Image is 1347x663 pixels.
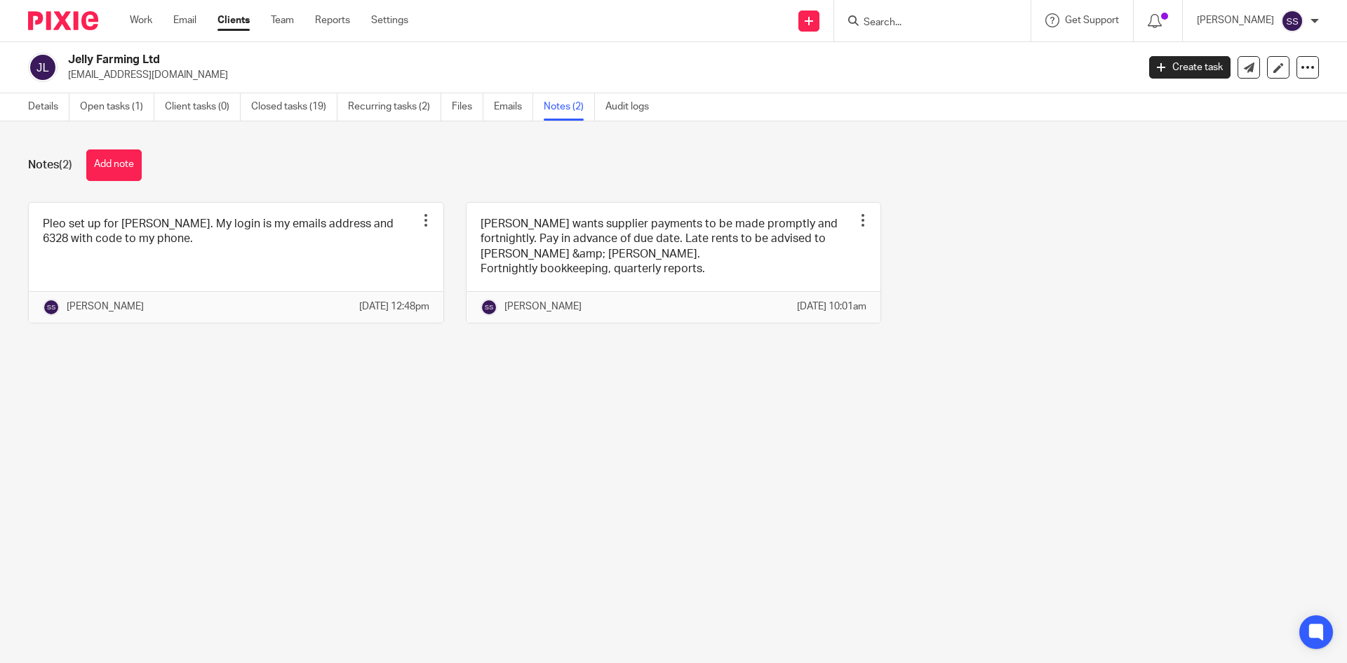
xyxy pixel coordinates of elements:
p: [PERSON_NAME] [67,300,144,314]
a: Clients [217,13,250,27]
input: Search [862,17,989,29]
a: Closed tasks (19) [251,93,337,121]
a: Create task [1149,56,1231,79]
span: Get Support [1065,15,1119,25]
a: Email [173,13,196,27]
p: [PERSON_NAME] [1197,13,1274,27]
a: Details [28,93,69,121]
a: Team [271,13,294,27]
a: Reports [315,13,350,27]
p: [DATE] 12:48pm [359,300,429,314]
span: (2) [59,159,72,170]
a: Settings [371,13,408,27]
button: Add note [86,149,142,181]
p: [PERSON_NAME] [504,300,582,314]
img: svg%3E [28,53,58,82]
img: svg%3E [481,299,497,316]
p: [EMAIL_ADDRESS][DOMAIN_NAME] [68,68,1128,82]
a: Client tasks (0) [165,93,241,121]
img: Pixie [28,11,98,30]
a: Files [452,93,483,121]
a: Open tasks (1) [80,93,154,121]
h1: Notes [28,158,72,173]
img: svg%3E [1281,10,1304,32]
img: svg%3E [43,299,60,316]
a: Notes (2) [544,93,595,121]
a: Emails [494,93,533,121]
a: Audit logs [605,93,659,121]
a: Recurring tasks (2) [348,93,441,121]
h2: Jelly Farming Ltd [68,53,916,67]
p: [DATE] 10:01am [797,300,866,314]
a: Work [130,13,152,27]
